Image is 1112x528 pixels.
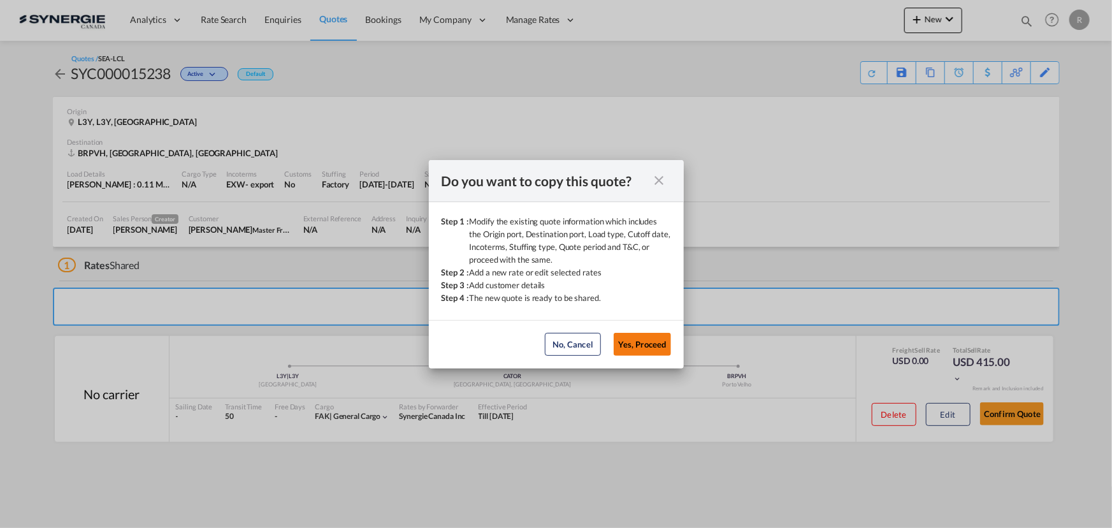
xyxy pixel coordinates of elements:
[545,333,601,356] button: No, Cancel
[470,266,602,279] div: Add a new rate or edit selected rates
[470,279,545,291] div: Add customer details
[442,279,470,291] div: Step 3 :
[470,291,601,304] div: The new quote is ready to be shared.
[652,173,667,188] md-icon: icon-close fg-AAA8AD cursor
[470,215,671,266] div: Modify the existing quote information which includes the Origin port, Destination port, Load type...
[442,291,470,304] div: Step 4 :
[429,160,684,369] md-dialog: Step 1 : ...
[442,215,470,266] div: Step 1 :
[442,266,470,279] div: Step 2 :
[614,333,671,356] button: Yes, Proceed
[442,173,648,189] div: Do you want to copy this quote?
